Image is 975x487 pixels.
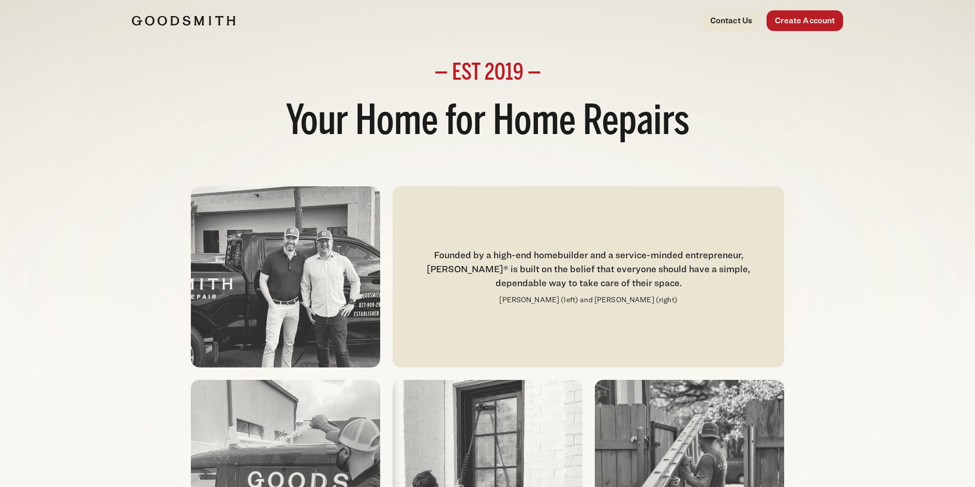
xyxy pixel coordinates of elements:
p: [PERSON_NAME] (left) and [PERSON_NAME] (right) [499,294,677,306]
h1: Your Home for Home Repairs [132,97,844,149]
img: Goodsmith [132,16,235,26]
a: Contact Us [702,10,761,31]
h2: — EST 2019 — [132,62,844,85]
div: Founded by a high-end homebuilder and a service-minded entrepreneur, [PERSON_NAME]® is built on t... [405,248,771,290]
a: Create Account [767,10,843,31]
